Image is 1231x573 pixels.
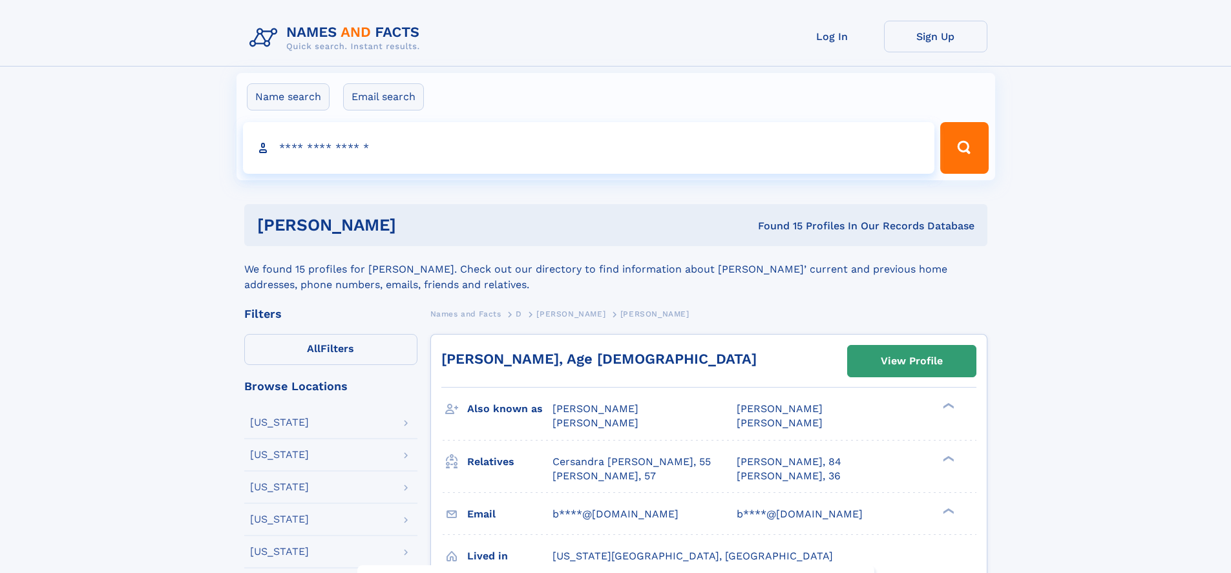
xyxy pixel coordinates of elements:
[244,334,417,365] label: Filters
[244,308,417,320] div: Filters
[884,21,987,52] a: Sign Up
[536,306,605,322] a: [PERSON_NAME]
[737,455,841,469] a: [PERSON_NAME], 84
[243,122,935,174] input: search input
[244,380,417,392] div: Browse Locations
[250,417,309,428] div: [US_STATE]
[247,83,330,110] label: Name search
[250,514,309,525] div: [US_STATE]
[940,506,955,515] div: ❯
[620,309,689,318] span: [PERSON_NAME]
[467,545,552,567] h3: Lived in
[577,219,974,233] div: Found 15 Profiles In Our Records Database
[848,346,976,377] a: View Profile
[552,455,711,469] a: Cersandra [PERSON_NAME], 55
[307,342,321,355] span: All
[552,469,656,483] a: [PERSON_NAME], 57
[737,402,823,415] span: [PERSON_NAME]
[940,122,988,174] button: Search Button
[244,21,430,56] img: Logo Names and Facts
[467,398,552,420] h3: Also known as
[737,417,823,429] span: [PERSON_NAME]
[881,346,943,376] div: View Profile
[441,351,757,367] a: [PERSON_NAME], Age [DEMOGRAPHIC_DATA]
[552,550,833,562] span: [US_STATE][GEOGRAPHIC_DATA], [GEOGRAPHIC_DATA]
[343,83,424,110] label: Email search
[552,417,638,429] span: [PERSON_NAME]
[430,306,501,322] a: Names and Facts
[536,309,605,318] span: [PERSON_NAME]
[250,547,309,557] div: [US_STATE]
[257,217,577,233] h1: [PERSON_NAME]
[250,482,309,492] div: [US_STATE]
[940,454,955,463] div: ❯
[737,469,841,483] a: [PERSON_NAME], 36
[467,503,552,525] h3: Email
[940,402,955,410] div: ❯
[250,450,309,460] div: [US_STATE]
[244,246,987,293] div: We found 15 profiles for [PERSON_NAME]. Check out our directory to find information about [PERSON...
[467,451,552,473] h3: Relatives
[781,21,884,52] a: Log In
[516,309,522,318] span: D
[552,402,638,415] span: [PERSON_NAME]
[516,306,522,322] a: D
